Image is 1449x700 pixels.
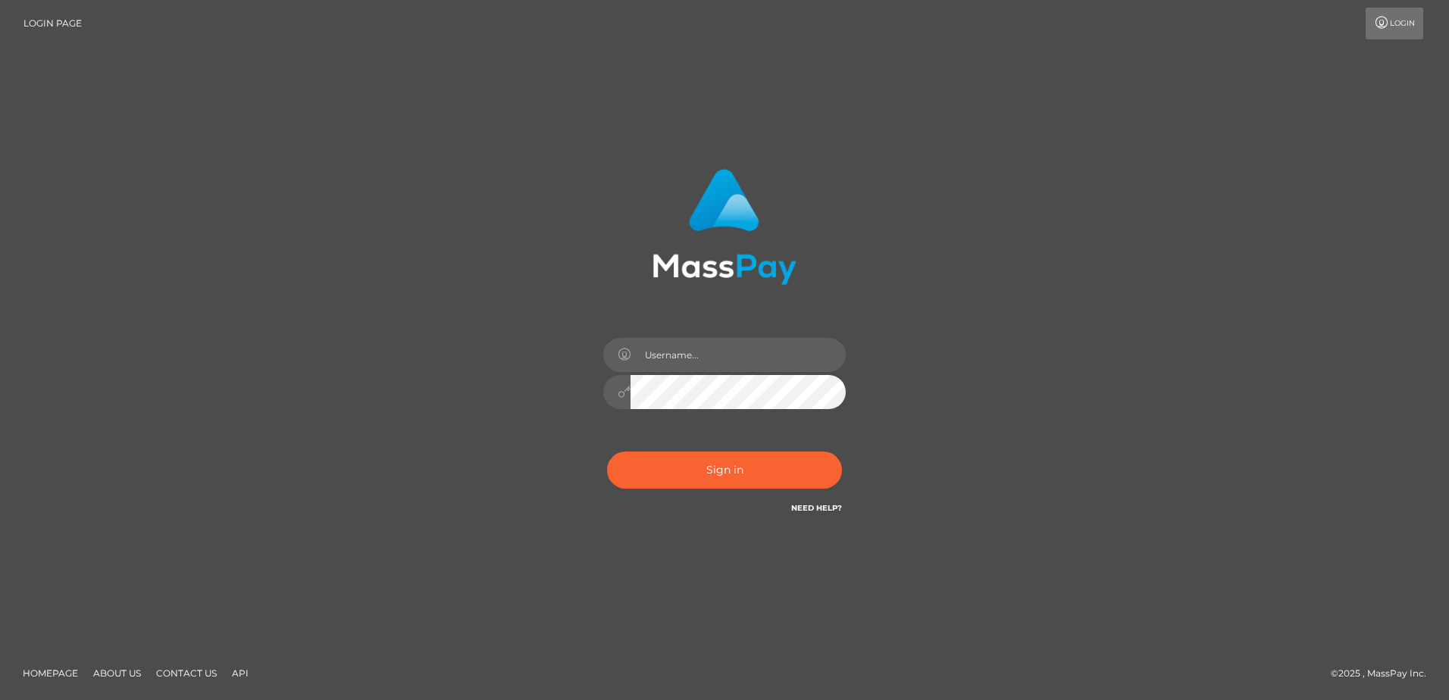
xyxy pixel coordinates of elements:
a: Need Help? [791,503,842,513]
a: Homepage [17,661,84,685]
button: Sign in [607,452,842,489]
a: Login Page [23,8,82,39]
input: Username... [631,338,846,372]
a: Login [1366,8,1423,39]
div: © 2025 , MassPay Inc. [1331,665,1438,682]
a: API [226,661,255,685]
a: Contact Us [150,661,223,685]
a: About Us [87,661,147,685]
img: MassPay Login [653,169,796,285]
